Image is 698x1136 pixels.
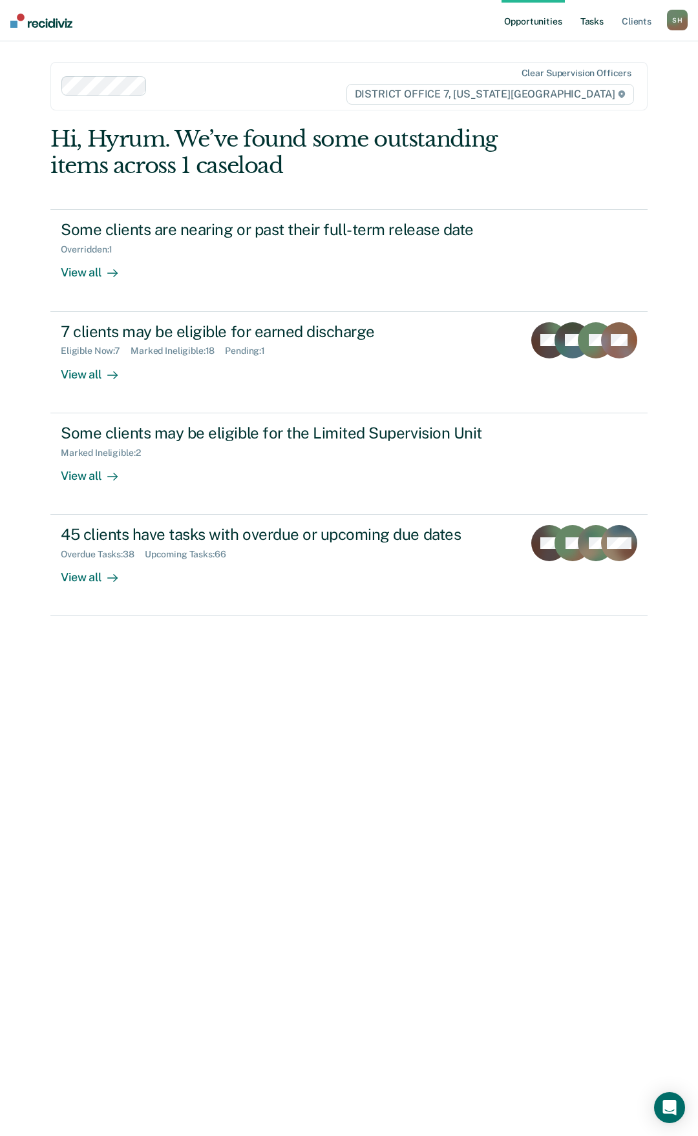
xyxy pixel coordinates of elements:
div: Marked Ineligible : 2 [61,448,151,459]
a: Some clients may be eligible for the Limited Supervision UnitMarked Ineligible:2View all [50,413,648,515]
div: Pending : 1 [225,346,275,356]
a: 7 clients may be eligible for earned dischargeEligible Now:7Marked Ineligible:18Pending:1View all [50,312,648,413]
div: Some clients may be eligible for the Limited Supervision Unit [61,424,514,442]
a: 45 clients have tasks with overdue or upcoming due datesOverdue Tasks:38Upcoming Tasks:66View all [50,515,648,616]
button: SH [667,10,688,30]
div: View all [61,255,133,280]
div: Hi, Hyrum. We’ve found some outstanding items across 1 caseload [50,126,528,179]
div: Open Intercom Messenger [654,1092,685,1123]
div: View all [61,560,133,585]
div: 7 clients may be eligible for earned discharge [61,322,513,341]
div: View all [61,458,133,483]
a: Some clients are nearing or past their full-term release dateOverridden:1View all [50,209,648,311]
div: View all [61,356,133,382]
div: 45 clients have tasks with overdue or upcoming due dates [61,525,513,544]
div: Overridden : 1 [61,244,123,255]
img: Recidiviz [10,14,72,28]
div: Marked Ineligible : 18 [131,346,225,356]
span: DISTRICT OFFICE 7, [US_STATE][GEOGRAPHIC_DATA] [346,84,634,105]
div: Some clients are nearing or past their full-term release date [61,220,514,239]
div: Clear supervision officers [522,68,631,79]
div: Overdue Tasks : 38 [61,549,145,560]
div: Eligible Now : 7 [61,346,131,356]
div: S H [667,10,688,30]
div: Upcoming Tasks : 66 [145,549,237,560]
